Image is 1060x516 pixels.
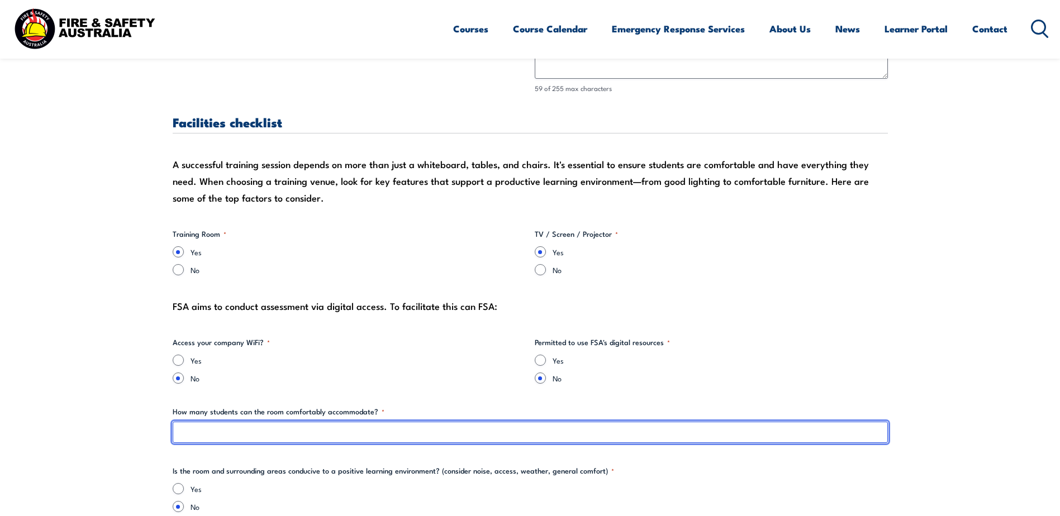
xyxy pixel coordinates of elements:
[553,372,888,384] label: No
[769,14,811,44] a: About Us
[173,156,888,206] div: A successful training session depends on more than just a whiteboard, tables, and chairs. It's es...
[173,298,888,314] div: FSA aims to conduct assessment via digital access. To facilitate this can FSA:
[553,355,888,366] label: Yes
[191,355,526,366] label: Yes
[191,483,888,494] label: Yes
[553,246,888,257] label: Yes
[513,14,587,44] a: Course Calendar
[191,246,526,257] label: Yes
[612,14,745,44] a: Emergency Response Services
[553,264,888,275] label: No
[173,337,270,348] legend: Access your company WiFi?
[972,14,1007,44] a: Contact
[835,14,860,44] a: News
[535,337,670,348] legend: Permitted to use FSA's digital resources
[173,116,888,128] h3: Facilities checklist
[191,264,526,275] label: No
[885,14,948,44] a: Learner Portal
[173,406,888,417] label: How many students can the room comfortably accommodate?
[535,83,888,94] div: 59 of 255 max characters
[191,501,888,512] label: No
[453,14,488,44] a: Courses
[173,465,614,476] legend: Is the room and surrounding areas conducive to a positive learning environment? (consider noise, ...
[535,228,618,240] legend: TV / Screen / Projector
[191,372,526,384] label: No
[173,228,226,240] legend: Training Room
